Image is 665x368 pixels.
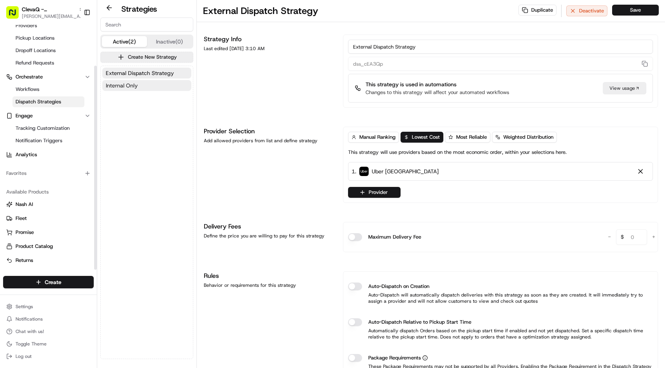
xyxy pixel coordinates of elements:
[22,5,75,13] span: ClevaQ - [GEOGRAPHIC_DATA]
[132,77,142,86] button: Start new chat
[503,134,553,141] span: Weighted Distribution
[204,45,334,52] div: Last edited [DATE] 3:10 AM
[16,151,37,158] span: Analytics
[359,167,369,176] img: uber-new-logo.jpeg
[368,354,421,362] span: Package Requirements
[204,271,334,281] h1: Rules
[6,229,91,236] a: Promise
[518,5,556,16] button: Duplicate
[45,278,61,286] span: Create
[366,89,509,96] p: Changes to this strategy will affect your automated workflows
[366,80,509,88] p: This strategy is used in automations
[401,132,443,143] button: Lowest Cost
[22,13,84,19] button: [PERSON_NAME][EMAIL_ADDRESS][DOMAIN_NAME]
[12,123,84,134] a: Tracking Customization
[12,45,84,56] a: Dropoff Locations
[16,137,62,144] span: Notification Triggers
[3,301,94,312] button: Settings
[3,186,94,198] div: Available Products
[3,254,94,267] button: Returns
[618,230,627,246] span: $
[16,35,54,42] span: Pickup Locations
[204,282,334,288] div: Behavior or requirements for this strategy
[8,113,14,120] div: 📗
[12,20,84,31] a: Providers
[204,127,334,136] h1: Provider Selection
[16,328,44,335] span: Chat with us!
[348,187,401,198] button: Provider
[121,3,157,14] h2: Strategies
[16,243,53,250] span: Product Catalog
[3,338,94,349] button: Toggle Theme
[16,86,39,93] span: Workflows
[102,68,191,78] button: External Dispatch Strategy
[106,82,138,89] span: Internal Only
[147,36,192,47] button: Inactive (0)
[204,233,334,239] div: Define the price you are willing to pay for this strategy
[12,135,84,146] a: Notification Triggers
[566,5,607,16] button: Deactivate
[412,134,440,141] span: Lowest Cost
[8,31,142,44] p: Welcome 👋
[3,110,94,122] button: Engage
[77,132,94,138] span: Pylon
[16,215,27,222] span: Fleet
[203,5,318,17] h1: External Dispatch Strategy
[16,341,47,347] span: Toggle Theme
[492,132,557,143] button: Weighted Distribution
[16,22,37,29] span: Providers
[3,314,94,324] button: Notifications
[73,113,125,120] span: API Documentation
[12,58,84,68] a: Refund Requests
[3,198,94,211] button: Nash AI
[352,167,439,176] div: 1 .
[100,52,193,63] button: Create New Strategy
[100,17,193,31] input: Search
[456,134,487,141] span: Most Reliable
[3,276,94,288] button: Create
[66,113,72,120] div: 💻
[16,112,33,119] span: Engage
[16,73,43,80] span: Orchestrate
[348,132,399,143] button: Manual Ranking
[26,82,98,88] div: We're available if you need us!
[422,355,428,361] button: Package Requirements
[16,303,33,310] span: Settings
[3,226,94,239] button: Promise
[6,215,91,222] a: Fleet
[12,96,84,107] a: Dispatch Strategies
[3,148,94,161] a: Analytics
[5,110,63,124] a: 📗Knowledge Base
[16,125,70,132] span: Tracking Customization
[16,113,59,120] span: Knowledge Base
[612,5,659,16] button: Save
[16,98,61,105] span: Dispatch Strategies
[204,138,334,144] div: Add allowed providers from list and define strategy
[16,257,33,264] span: Returns
[55,131,94,138] a: Powered byPylon
[20,50,140,58] input: Got a question? Start typing here...
[102,80,191,91] button: Internal Only
[16,47,56,54] span: Dropoff Locations
[3,326,94,337] button: Chat with us!
[348,292,653,304] p: Auto-Dispatch will automatically dispatch deliveries with this strategy as soon as they are creat...
[359,134,395,141] span: Manual Ranking
[8,8,23,23] img: Nash
[204,35,334,44] h1: Strategy Info
[3,351,94,362] button: Log out
[16,229,34,236] span: Promise
[445,132,490,143] button: Most Reliable
[3,212,94,225] button: Fleet
[603,82,646,94] a: View usage
[372,167,439,175] span: Uber [GEOGRAPHIC_DATA]
[16,353,31,359] span: Log out
[8,74,22,88] img: 1736555255976-a54dd68f-1ca7-489b-9aae-adbdc363a1c4
[3,71,94,83] button: Orchestrate
[3,167,94,180] div: Favorites
[6,257,91,264] a: Returns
